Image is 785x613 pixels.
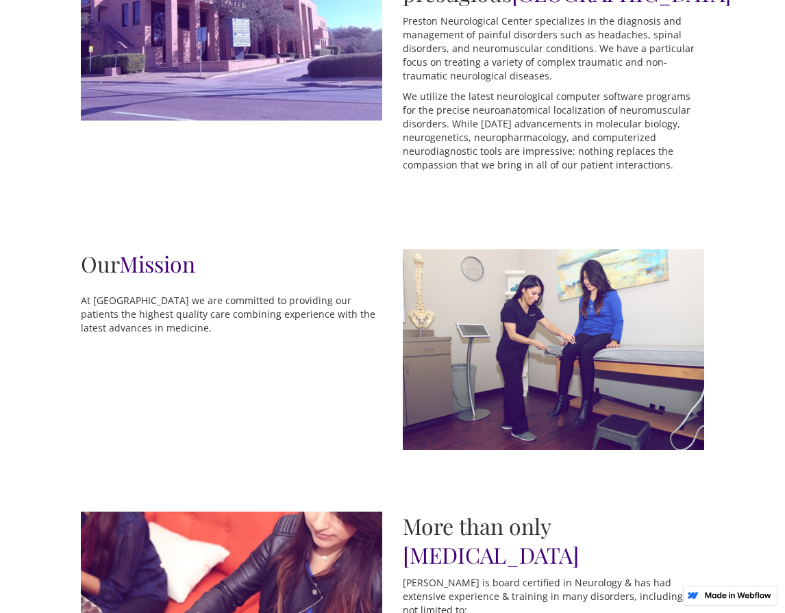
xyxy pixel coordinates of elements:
[119,249,195,278] span: Mission
[81,294,382,335] p: At [GEOGRAPHIC_DATA] we are committed to providing our patients the highest quality care combinin...
[403,512,704,569] h2: More than only ‍
[403,14,704,83] p: Preston Neurological Center specializes in the diagnosis and management of painful disorders such...
[403,540,579,569] span: [MEDICAL_DATA]
[81,249,382,278] h2: Our
[704,592,771,599] img: Made in Webflow
[403,90,704,172] p: We utilize the latest neurological computer software programs for the precise neuroanatomical loc...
